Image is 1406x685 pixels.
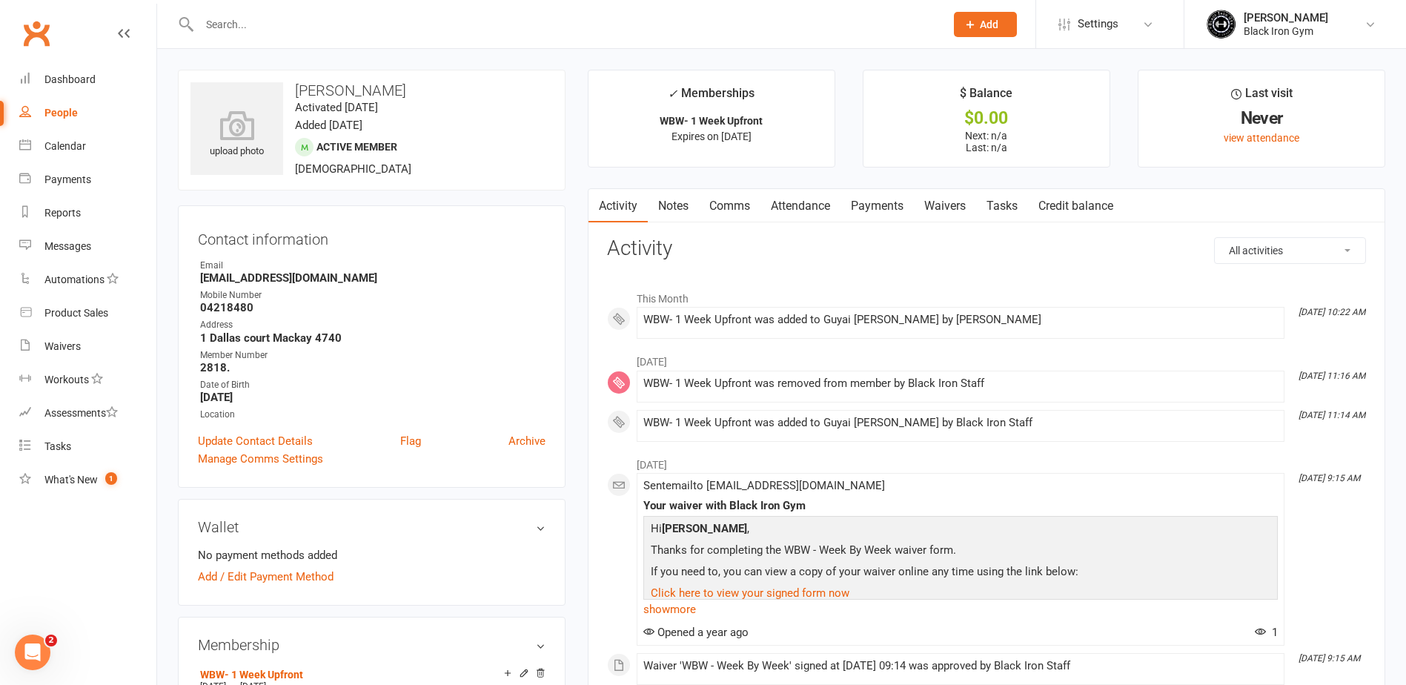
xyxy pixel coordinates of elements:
[643,626,749,639] span: Opened a year ago
[643,417,1278,429] div: WBW- 1 Week Upfront was added to Guyai [PERSON_NAME] by Black Iron Staff
[1244,24,1328,38] div: Black Iron Gym
[44,173,91,185] div: Payments
[44,240,91,252] div: Messages
[19,196,156,230] a: Reports
[200,361,546,374] strong: 2818.
[1299,473,1360,483] i: [DATE] 9:15 AM
[643,500,1278,512] div: Your waiver with Black Iron Gym
[976,189,1028,223] a: Tasks
[672,130,752,142] span: Expires on [DATE]
[508,432,546,450] a: Archive
[44,274,105,285] div: Automations
[44,140,86,152] div: Calendar
[18,15,55,52] a: Clubworx
[1299,307,1365,317] i: [DATE] 10:22 AM
[1152,110,1371,126] div: Never
[198,450,323,468] a: Manage Comms Settings
[1299,410,1365,420] i: [DATE] 11:14 AM
[651,586,849,600] a: Click here to view your signed form now
[200,669,303,681] a: WBW- 1 Week Upfront
[1028,189,1124,223] a: Credit balance
[45,635,57,646] span: 2
[660,115,763,127] strong: WBW- 1 Week Upfront
[607,346,1366,370] li: [DATE]
[44,207,81,219] div: Reports
[19,96,156,130] a: People
[198,432,313,450] a: Update Contact Details
[105,472,117,485] span: 1
[643,479,885,492] span: Sent email to [EMAIL_ADDRESS][DOMAIN_NAME]
[643,599,1278,620] a: show more
[19,330,156,363] a: Waivers
[200,301,546,314] strong: 04218480
[44,407,118,419] div: Assessments
[647,541,1274,563] p: Thanks for completing the WBW - Week By Week waiver form.
[19,63,156,96] a: Dashboard
[1231,84,1293,110] div: Last visit
[643,377,1278,390] div: WBW- 1 Week Upfront was removed from member by Black Iron Staff
[15,635,50,670] iframe: Intercom live chat
[1299,653,1360,664] i: [DATE] 9:15 AM
[607,237,1366,260] h3: Activity
[200,259,546,273] div: Email
[607,283,1366,307] li: This Month
[195,14,935,35] input: Search...
[1224,132,1299,144] a: view attendance
[877,110,1096,126] div: $0.00
[699,189,760,223] a: Comms
[647,563,1274,584] p: If you need to, you can view a copy of your waiver online any time using the link below:
[668,87,677,101] i: ✓
[200,271,546,285] strong: [EMAIL_ADDRESS][DOMAIN_NAME]
[200,408,546,422] div: Location
[198,546,546,564] li: No payment methods added
[1078,7,1118,41] span: Settings
[198,225,546,248] h3: Contact information
[19,297,156,330] a: Product Sales
[980,19,998,30] span: Add
[954,12,1017,37] button: Add
[316,141,397,153] span: Active member
[44,374,89,385] div: Workouts
[44,107,78,119] div: People
[1207,10,1236,39] img: thumb_image1623296242.png
[200,318,546,332] div: Address
[914,189,976,223] a: Waivers
[44,307,108,319] div: Product Sales
[19,363,156,397] a: Workouts
[44,474,98,486] div: What's New
[19,430,156,463] a: Tasks
[200,331,546,345] strong: 1 Dallas court Mackay 4740
[19,163,156,196] a: Payments
[643,314,1278,326] div: WBW- 1 Week Upfront was added to Guyai [PERSON_NAME] by [PERSON_NAME]
[760,189,840,223] a: Attendance
[662,522,747,535] strong: [PERSON_NAME]
[19,230,156,263] a: Messages
[1255,626,1278,639] span: 1
[44,440,71,452] div: Tasks
[643,660,1278,672] div: Waiver 'WBW - Week By Week' signed at [DATE] 09:14 was approved by Black Iron Staff
[400,432,421,450] a: Flag
[200,378,546,392] div: Date of Birth
[1244,11,1328,24] div: [PERSON_NAME]
[295,119,362,132] time: Added [DATE]
[668,84,755,111] div: Memberships
[198,519,546,535] h3: Wallet
[190,110,283,159] div: upload photo
[198,637,546,653] h3: Membership
[1299,371,1365,381] i: [DATE] 11:16 AM
[295,162,411,176] span: [DEMOGRAPHIC_DATA]
[44,340,81,352] div: Waivers
[19,263,156,297] a: Automations
[840,189,914,223] a: Payments
[647,520,1274,541] p: Hi ,
[19,397,156,430] a: Assessments
[877,130,1096,153] p: Next: n/a Last: n/a
[200,348,546,363] div: Member Number
[44,73,96,85] div: Dashboard
[588,189,648,223] a: Activity
[19,463,156,497] a: What's New1
[190,82,553,99] h3: [PERSON_NAME]
[200,391,546,404] strong: [DATE]
[200,288,546,302] div: Mobile Number
[295,101,378,114] time: Activated [DATE]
